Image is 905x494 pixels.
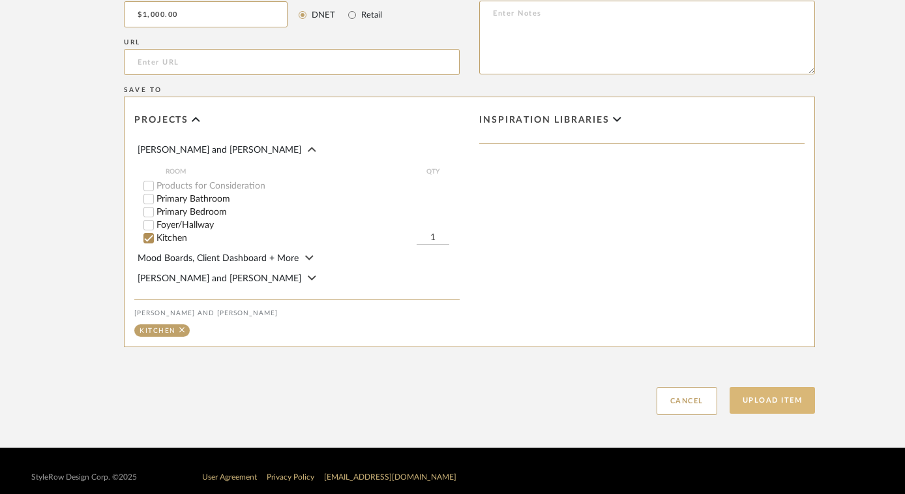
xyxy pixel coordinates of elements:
a: Privacy Policy [267,473,314,481]
label: Primary Bedroom [156,208,460,217]
label: Primary Bathroom [156,194,460,204]
a: User Agreement [202,473,257,481]
span: Inspiration libraries [479,115,610,126]
span: [PERSON_NAME] and [PERSON_NAME] [138,146,301,155]
span: Projects [134,115,188,126]
div: [PERSON_NAME] and [PERSON_NAME] [134,309,460,317]
input: Enter DNET Price [124,1,288,27]
span: QTY [417,166,449,177]
span: [PERSON_NAME] and [PERSON_NAME] [138,274,301,283]
button: Upload Item [730,387,816,414]
span: Mood Boards, Client Dashboard + More [138,254,299,263]
label: Retail [360,8,382,22]
div: Save To [124,86,815,94]
button: Cancel [657,387,717,415]
input: Enter URL [124,49,460,75]
div: StyleRow Design Corp. ©2025 [31,472,137,482]
label: Kitchen [156,234,417,243]
div: URL [124,39,460,46]
mat-radio-group: Select price type [299,1,382,27]
label: DNET [310,8,335,22]
a: [EMAIL_ADDRESS][DOMAIN_NAME] [324,473,456,481]
span: ROOM [166,166,417,177]
div: Kitchen [140,328,176,334]
label: Foyer/Hallway [156,221,460,230]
